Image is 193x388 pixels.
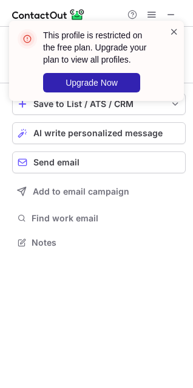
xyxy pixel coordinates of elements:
header: This profile is restricted on the free plan. Upgrade your plan to view all profiles. [43,29,155,66]
button: AI write personalized message [12,122,186,144]
span: Upgrade Now [66,78,118,88]
button: Upgrade Now [43,73,140,92]
span: Send email [33,158,80,167]
button: Send email [12,151,186,173]
span: AI write personalized message [33,128,163,138]
img: error [18,29,37,49]
span: Find work email [32,213,181,224]
button: Find work email [12,210,186,227]
img: ContactOut v5.3.10 [12,7,85,22]
button: Notes [12,234,186,251]
span: Add to email campaign [33,187,129,196]
span: Notes [32,237,181,248]
button: Add to email campaign [12,181,186,203]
